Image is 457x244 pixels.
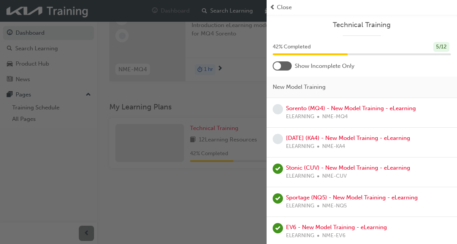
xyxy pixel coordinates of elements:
[295,62,355,71] span: Show Incomplete Only
[286,142,314,151] span: ELEARNING
[273,83,326,91] span: New Model Training
[270,3,275,12] span: prev-icon
[286,135,410,141] a: [DATE] (KA4) - New Model Training - eLearning
[286,172,314,181] span: ELEARNING
[286,202,314,210] span: ELEARNING
[273,134,283,144] span: learningRecordVerb_NONE-icon
[273,21,451,29] a: Technical Training
[273,43,311,51] span: 42 % Completed
[322,172,347,181] span: NME-CUV
[270,3,454,12] button: prev-iconClose
[286,164,410,171] a: Stonic (CUV) - New Model Training - eLearning
[277,3,292,12] span: Close
[273,223,283,233] span: learningRecordVerb_COMPLETE-icon
[273,164,283,174] span: learningRecordVerb_PASS-icon
[286,194,418,201] a: Sportage (NQ5) - New Model Training - eLearning
[273,104,283,114] span: learningRecordVerb_NONE-icon
[273,193,283,204] span: learningRecordVerb_COMPLETE-icon
[286,224,387,231] a: EV6 - New Model Training - eLearning
[322,142,345,151] span: NME-KA4
[286,231,314,240] span: ELEARNING
[322,231,345,240] span: NME-EV6
[322,112,348,121] span: NME-MQ4
[322,202,347,210] span: NME-NQ5
[286,112,314,121] span: ELEARNING
[433,42,449,52] div: 5 / 12
[286,105,416,112] a: Sorento (MQ4) - New Model Training - eLearning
